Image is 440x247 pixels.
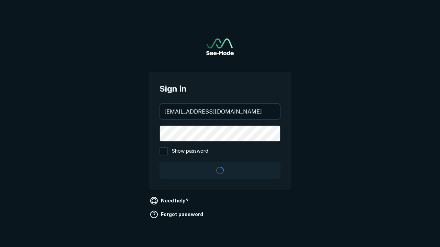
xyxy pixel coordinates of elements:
a: Need help? [148,195,191,206]
input: your@email.com [160,104,280,119]
a: Go to sign in [206,38,234,55]
span: Show password [172,147,208,155]
span: Sign in [159,83,280,95]
img: See-Mode Logo [206,38,234,55]
a: Forgot password [148,209,206,220]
